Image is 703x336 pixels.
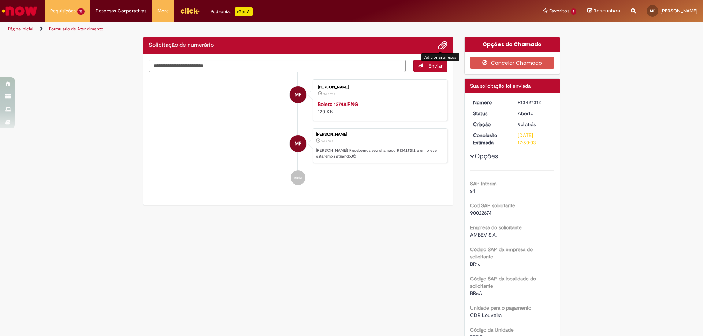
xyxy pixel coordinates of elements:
[413,60,447,72] button: Enviar
[468,121,513,128] dt: Criação
[470,231,497,238] span: AMBEV S.A.
[295,135,301,152] span: MF
[470,246,533,260] b: Código SAP da empresa do solicitante
[421,53,459,61] div: Adicionar anexos
[149,128,447,163] li: Maria De Farias
[290,135,306,152] div: Maria De Farias
[470,202,515,209] b: Cod SAP solicitante
[650,8,655,13] span: MF
[468,110,513,117] dt: Status
[323,92,335,96] time: 19/08/2025 09:49:56
[50,7,76,15] span: Requisições
[290,86,306,103] div: Maria De Farias
[318,85,440,90] div: [PERSON_NAME]
[470,290,482,297] span: BR6A
[1,4,38,18] img: ServiceNow
[235,7,253,16] p: +GenAi
[180,5,200,16] img: click_logo_yellow_360x200.png
[470,180,497,187] b: SAP Interim
[96,7,146,15] span: Despesas Corporativas
[428,63,443,69] span: Enviar
[470,326,514,333] b: Código da Unidade
[77,8,85,15] span: 18
[316,148,443,159] p: [PERSON_NAME]! Recebemos seu chamado R13427312 e em breve estaremos atuando.
[8,26,33,32] a: Página inicial
[323,92,335,96] span: 9d atrás
[518,110,552,117] div: Aberto
[318,101,358,107] a: Boleto 12748.PNG
[470,275,536,289] b: Código SAP da localidade do solicitante
[518,99,552,106] div: R13427312
[149,60,406,72] textarea: Digite sua mensagem aqui...
[438,41,447,50] button: Adicionar anexos
[295,86,301,103] span: MF
[321,139,333,143] span: 9d atrás
[549,7,569,15] span: Favoritos
[465,37,560,52] div: Opções do Chamado
[587,8,620,15] a: Rascunhos
[318,101,440,115] div: 120 KB
[468,99,513,106] dt: Número
[518,121,536,128] span: 9d atrás
[149,72,447,193] ul: Histórico de tíquete
[321,139,333,143] time: 19/08/2025 09:49:59
[518,132,552,146] div: [DATE] 17:50:03
[49,26,103,32] a: Formulário de Atendimento
[594,7,620,14] span: Rascunhos
[470,261,481,267] span: BR16
[470,224,522,231] b: Empresa do solicitante
[571,8,576,15] span: 1
[470,209,492,216] span: 90022674
[316,132,443,137] div: [PERSON_NAME]
[518,121,536,128] time: 19/08/2025 09:49:59
[149,42,214,49] h2: Solicitação de numerário Histórico de tíquete
[661,8,698,14] span: [PERSON_NAME]
[470,312,502,318] span: CDR Louveira
[470,305,531,311] b: Unidade para o pagamento
[470,57,555,69] button: Cancelar Chamado
[5,22,463,36] ul: Trilhas de página
[157,7,169,15] span: More
[211,7,253,16] div: Padroniza
[470,188,475,194] span: s4
[518,121,552,128] div: 19/08/2025 09:49:59
[468,132,513,146] dt: Conclusão Estimada
[470,83,531,89] span: Sua solicitação foi enviada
